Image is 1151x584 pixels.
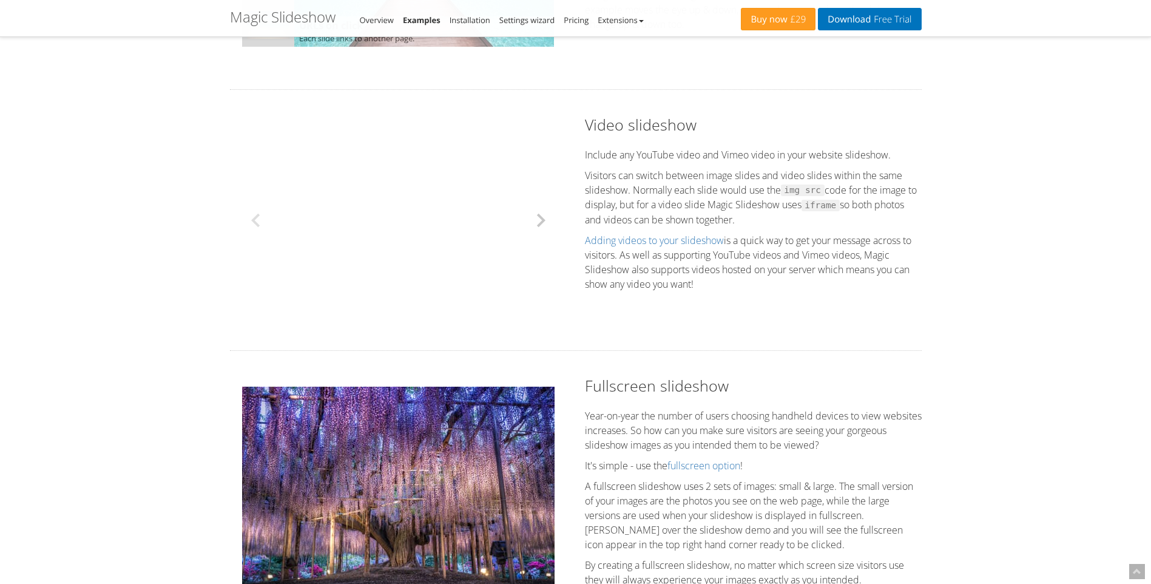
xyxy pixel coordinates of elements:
p: Include any YouTube video and Vimeo video in your website slideshow. [585,148,922,162]
a: fullscreen option [667,459,740,472]
a: Installation [450,15,490,25]
p: is a quick way to get your message across to visitors. As well as supporting YouTube videos and V... [585,233,922,291]
a: Settings wizard [499,15,555,25]
a: Adding videos to your slideshow [585,234,724,247]
h1: Magic Slideshow [230,9,336,25]
iframe: A Clean Future [242,132,555,308]
a: Examples [403,15,440,25]
a: DownloadFree Trial [818,8,921,30]
a: Extensions [598,15,643,25]
p: Visitors can switch between image slides and video slides within the same slideshow. Normally eac... [585,168,922,227]
code: img src [781,185,825,196]
p: A fullscreen slideshow uses 2 sets of images: small & large. The small version of your images are... [585,479,922,552]
span: £29 [788,15,806,24]
p: It's simple - use the ! [585,458,922,473]
code: iframe [802,200,840,211]
h2: Video slideshow [585,114,922,135]
span: Free Trial [871,15,911,24]
h2: Fullscreen slideshow [585,375,922,396]
a: Pricing [564,15,589,25]
p: Year-on-year the number of users choosing handheld devices to view websites increases. So how can... [585,409,922,452]
a: Overview [360,15,394,25]
a: Buy now£29 [741,8,815,30]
